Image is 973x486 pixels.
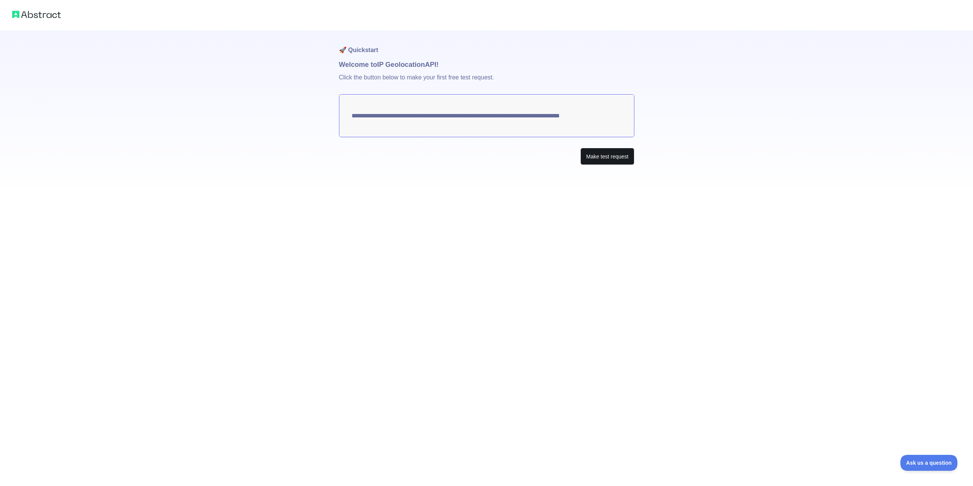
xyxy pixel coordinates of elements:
[339,70,634,94] p: Click the button below to make your first free test request.
[339,30,634,59] h1: 🚀 Quickstart
[339,59,634,70] h1: Welcome to IP Geolocation API!
[580,148,634,165] button: Make test request
[12,9,61,20] img: Abstract logo
[900,455,958,471] iframe: Toggle Customer Support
